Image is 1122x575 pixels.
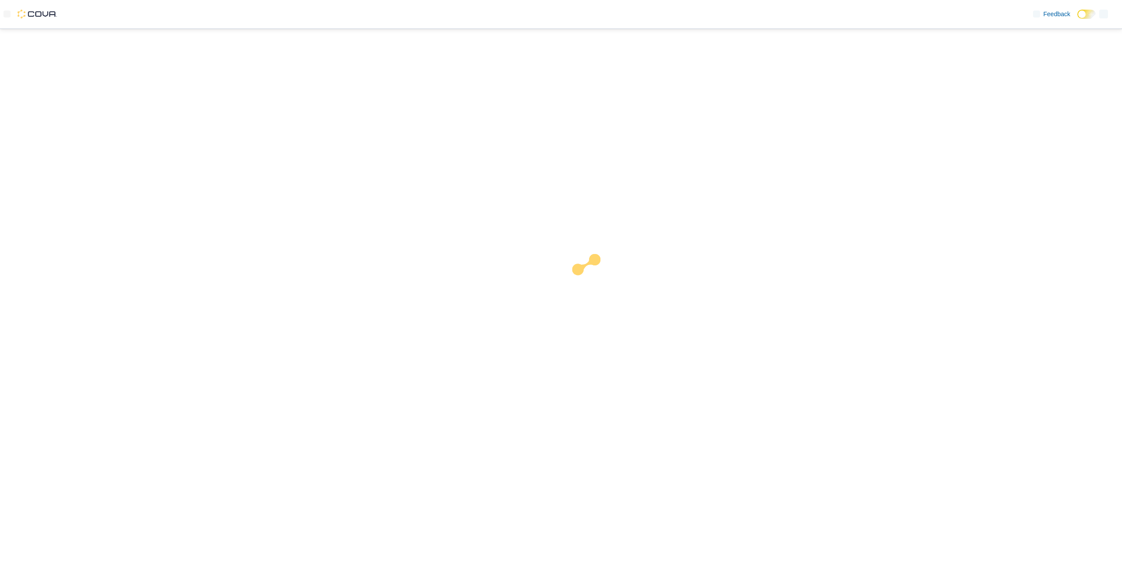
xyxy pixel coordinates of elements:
[1077,10,1096,19] input: Dark Mode
[1030,5,1074,23] a: Feedback
[18,10,57,18] img: Cova
[561,247,627,313] img: cova-loader
[1044,10,1070,18] span: Feedback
